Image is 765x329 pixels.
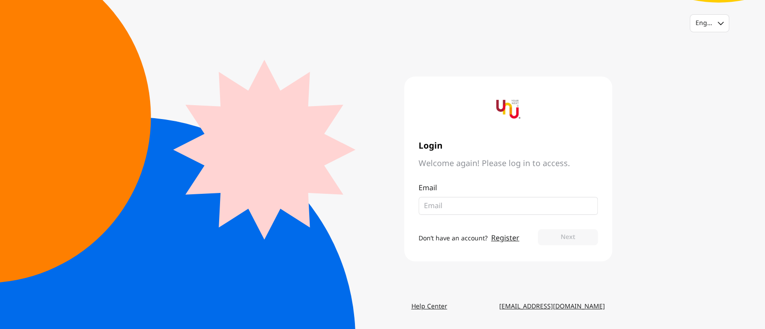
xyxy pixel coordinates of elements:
[696,19,712,28] div: English
[419,183,598,193] p: Email
[491,233,519,244] a: Register
[424,201,585,211] input: Email
[419,141,598,151] span: Login
[419,158,598,169] span: Welcome again! Please log in to access.
[492,299,612,315] a: [EMAIL_ADDRESS][DOMAIN_NAME]
[419,234,488,243] span: Don’t have an account?
[538,229,597,245] button: Next
[496,97,520,121] img: yournextu-logo-vertical-compact-v2.png
[404,299,454,315] a: Help Center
